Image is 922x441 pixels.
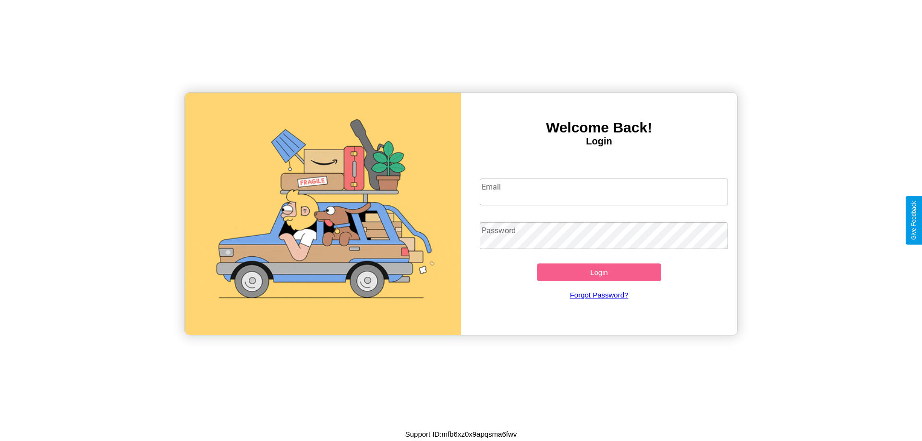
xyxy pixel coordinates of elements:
[405,428,517,441] p: Support ID: mfb6xz0x9apqsma6fwv
[461,119,737,136] h3: Welcome Back!
[537,263,661,281] button: Login
[461,136,737,147] h4: Login
[910,201,917,240] div: Give Feedback
[475,281,724,309] a: Forgot Password?
[185,93,461,335] img: gif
